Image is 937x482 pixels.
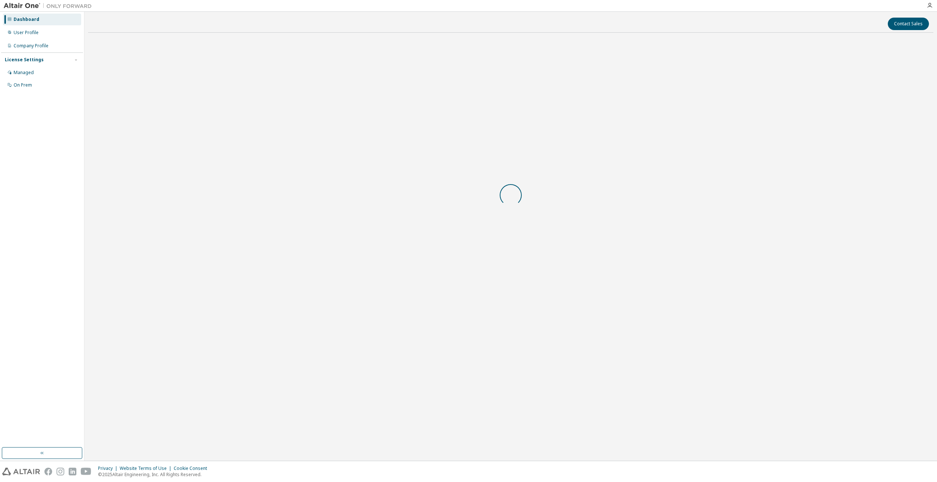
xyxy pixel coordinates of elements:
img: Altair One [4,2,95,10]
div: License Settings [5,57,44,63]
div: User Profile [14,30,39,36]
div: Managed [14,70,34,76]
div: On Prem [14,82,32,88]
div: Company Profile [14,43,48,49]
img: youtube.svg [81,468,91,475]
button: Contact Sales [888,18,929,30]
img: linkedin.svg [69,468,76,475]
div: Dashboard [14,17,39,22]
img: facebook.svg [44,468,52,475]
img: instagram.svg [57,468,64,475]
div: Privacy [98,465,120,471]
img: altair_logo.svg [2,468,40,475]
p: © 2025 Altair Engineering, Inc. All Rights Reserved. [98,471,211,478]
div: Website Terms of Use [120,465,174,471]
div: Cookie Consent [174,465,211,471]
